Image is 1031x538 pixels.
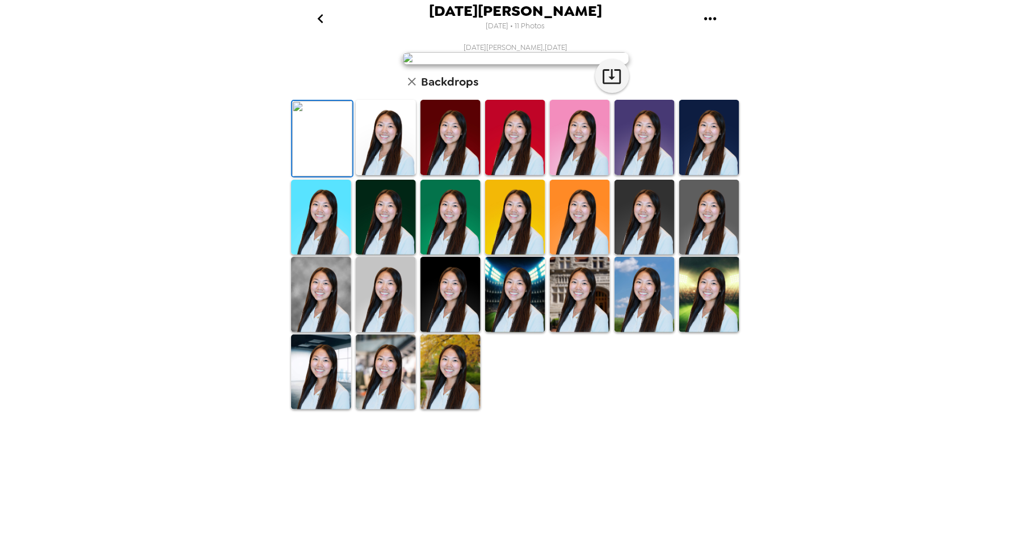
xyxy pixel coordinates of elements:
[464,43,567,52] span: [DATE][PERSON_NAME] , [DATE]
[429,3,602,19] span: [DATE][PERSON_NAME]
[402,52,629,65] img: user
[486,19,545,34] span: [DATE] • 11 Photos
[292,101,352,176] img: Original
[422,73,479,91] h6: Backdrops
